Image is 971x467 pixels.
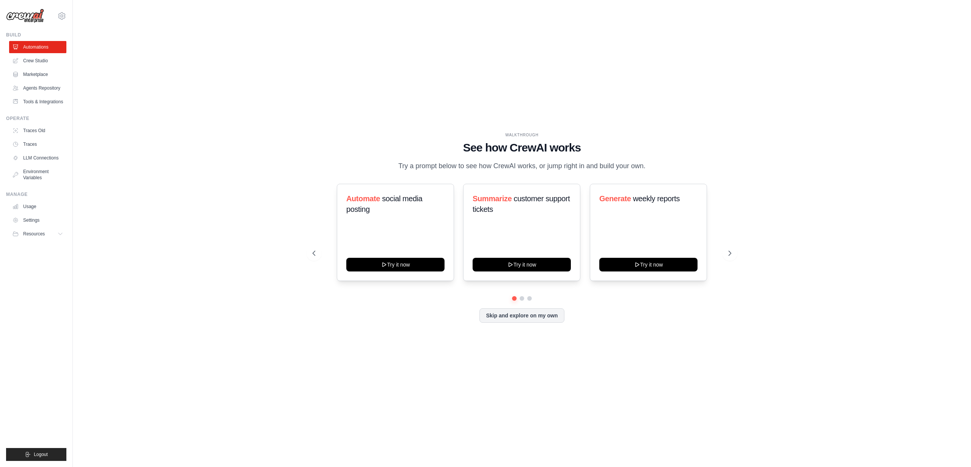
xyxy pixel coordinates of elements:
a: Traces Old [9,125,66,137]
a: Agents Repository [9,82,66,94]
img: Logo [6,9,44,23]
button: Try it now [599,258,698,271]
div: Build [6,32,66,38]
button: Try it now [473,258,571,271]
a: Settings [9,214,66,226]
a: Crew Studio [9,55,66,67]
button: Logout [6,448,66,461]
div: WALKTHROUGH [313,132,731,138]
div: Operate [6,115,66,121]
span: weekly reports [633,194,679,203]
a: Traces [9,138,66,150]
button: Resources [9,228,66,240]
a: Automations [9,41,66,53]
a: Marketplace [9,68,66,80]
span: Automate [346,194,380,203]
span: social media posting [346,194,423,213]
span: Generate [599,194,631,203]
h1: See how CrewAI works [313,141,731,155]
div: Manage [6,191,66,197]
button: Try it now [346,258,445,271]
a: Tools & Integrations [9,96,66,108]
p: Try a prompt below to see how CrewAI works, or jump right in and build your own. [394,161,649,172]
span: Summarize [473,194,512,203]
span: Resources [23,231,45,237]
a: LLM Connections [9,152,66,164]
span: Logout [34,451,48,458]
a: Environment Variables [9,166,66,184]
a: Usage [9,200,66,213]
span: customer support tickets [473,194,570,213]
button: Skip and explore on my own [479,308,564,323]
